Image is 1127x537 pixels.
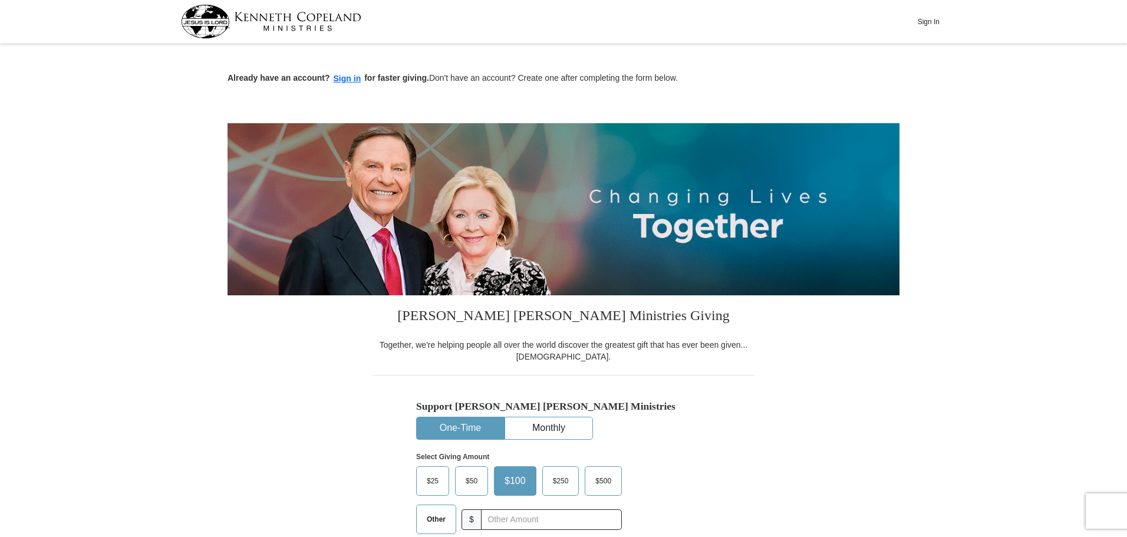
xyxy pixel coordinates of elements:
[181,5,361,38] img: kcm-header-logo.svg
[228,73,429,83] strong: Already have an account? for faster giving.
[330,72,365,85] button: Sign in
[228,72,899,85] p: Don't have an account? Create one after completing the form below.
[589,472,617,490] span: $500
[417,417,504,439] button: One-Time
[421,510,452,528] span: Other
[372,295,755,339] h3: [PERSON_NAME] [PERSON_NAME] Ministries Giving
[481,509,622,530] input: Other Amount
[911,12,946,31] button: Sign In
[416,400,711,413] h5: Support [PERSON_NAME] [PERSON_NAME] Ministries
[499,472,532,490] span: $100
[505,417,592,439] button: Monthly
[460,472,483,490] span: $50
[372,339,755,363] div: Together, we're helping people all over the world discover the greatest gift that has ever been g...
[547,472,575,490] span: $250
[462,509,482,530] span: $
[416,453,489,461] strong: Select Giving Amount
[421,472,444,490] span: $25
